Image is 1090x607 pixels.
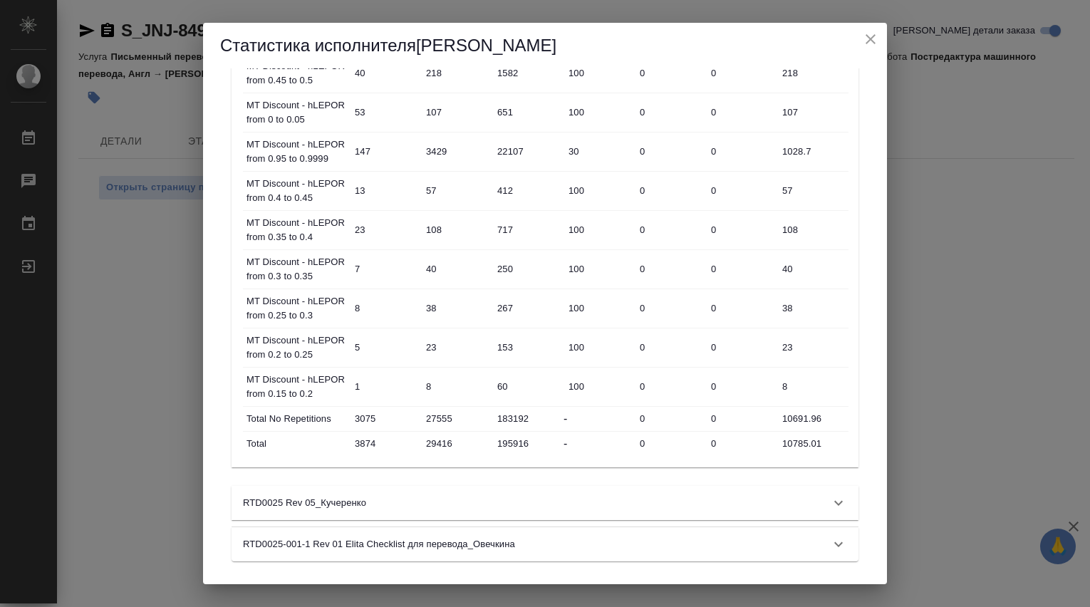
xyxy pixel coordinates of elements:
[706,298,777,318] input: ✎ Введи что-нибудь
[492,298,564,318] input: ✎ Введи что-нибудь
[706,102,777,123] input: ✎ Введи что-нибудь
[777,298,848,318] input: ✎ Введи что-нибудь
[777,219,848,240] input: ✎ Введи что-нибудь
[350,63,421,83] input: ✎ Введи что-нибудь
[350,259,421,279] input: ✎ Введи что-нибудь
[246,216,346,244] p: MT Discount - hLEPOR from 0.35 to 0.4
[492,141,564,162] input: ✎ Введи что-нибудь
[246,412,346,426] p: Total No Repetitions
[350,102,421,123] input: ✎ Введи что-нибудь
[492,408,564,429] input: ✎ Введи что-нибудь
[777,180,848,201] input: ✎ Введи что-нибудь
[706,219,777,240] input: ✎ Введи что-нибудь
[246,98,346,127] p: MT Discount - hLEPOR from 0 to 0.05
[635,63,706,83] input: ✎ Введи что-нибудь
[246,138,346,166] p: MT Discount - hLEPOR from 0.95 to 0.9999
[492,433,564,454] input: ✎ Введи что-нибудь
[635,102,706,123] input: ✎ Введи что-нибудь
[492,63,564,83] input: ✎ Введи что-нибудь
[777,433,848,454] input: ✎ Введи что-нибудь
[350,433,421,454] input: ✎ Введи что-нибудь
[564,180,635,201] input: ✎ Введи что-нибудь
[564,298,635,318] input: ✎ Введи что-нибудь
[232,486,858,520] div: RTD0025 Rev 05_Кучеренко
[421,298,492,318] input: ✎ Введи что-нибудь
[421,219,492,240] input: ✎ Введи что-нибудь
[564,259,635,279] input: ✎ Введи что-нибудь
[421,408,492,429] input: ✎ Введи что-нибудь
[421,337,492,358] input: ✎ Введи что-нибудь
[564,337,635,358] input: ✎ Введи что-нибудь
[564,219,635,240] input: ✎ Введи что-нибудь
[421,63,492,83] input: ✎ Введи что-нибудь
[635,376,706,397] input: ✎ Введи что-нибудь
[350,337,421,358] input: ✎ Введи что-нибудь
[564,376,635,397] input: ✎ Введи что-нибудь
[706,408,777,429] input: ✎ Введи что-нибудь
[492,102,564,123] input: ✎ Введи что-нибудь
[421,141,492,162] input: ✎ Введи что-нибудь
[777,259,848,279] input: ✎ Введи что-нибудь
[232,527,858,561] div: RTD0025-001-1 Rev 01 Elita Checklist для перевода_Овечкина
[635,298,706,318] input: ✎ Введи что-нибудь
[635,408,706,429] input: ✎ Введи что-нибудь
[492,259,564,279] input: ✎ Введи что-нибудь
[564,63,635,83] input: ✎ Введи что-нибудь
[706,63,777,83] input: ✎ Введи что-нибудь
[860,28,881,50] button: close
[564,141,635,162] input: ✎ Введи что-нибудь
[706,376,777,397] input: ✎ Введи что-нибудь
[350,180,421,201] input: ✎ Введи что-нибудь
[635,141,706,162] input: ✎ Введи что-нибудь
[564,435,635,452] div: -
[350,408,421,429] input: ✎ Введи что-нибудь
[350,376,421,397] input: ✎ Введи что-нибудь
[635,433,706,454] input: ✎ Введи что-нибудь
[706,141,777,162] input: ✎ Введи что-нибудь
[777,102,848,123] input: ✎ Введи что-нибудь
[246,373,346,401] p: MT Discount - hLEPOR from 0.15 to 0.2
[492,376,564,397] input: ✎ Введи что-нибудь
[350,141,421,162] input: ✎ Введи что-нибудь
[777,376,848,397] input: ✎ Введи что-нибудь
[777,63,848,83] input: ✎ Введи что-нибудь
[706,259,777,279] input: ✎ Введи что-нибудь
[246,294,346,323] p: MT Discount - hLEPOR from 0.25 to 0.3
[246,437,346,451] p: Total
[635,219,706,240] input: ✎ Введи что-нибудь
[564,410,635,427] div: -
[421,180,492,201] input: ✎ Введи что-нибудь
[635,259,706,279] input: ✎ Введи что-нибудь
[706,433,777,454] input: ✎ Введи что-нибудь
[492,180,564,201] input: ✎ Введи что-нибудь
[564,102,635,123] input: ✎ Введи что-нибудь
[246,59,346,88] p: MT Discount - hLEPOR from 0.45 to 0.5
[421,433,492,454] input: ✎ Введи что-нибудь
[777,408,848,429] input: ✎ Введи что-нибудь
[706,180,777,201] input: ✎ Введи что-нибудь
[777,141,848,162] input: ✎ Введи что-нибудь
[635,180,706,201] input: ✎ Введи что-нибудь
[243,496,366,510] p: RTD0025 Rev 05_Кучеренко
[350,219,421,240] input: ✎ Введи что-нибудь
[421,376,492,397] input: ✎ Введи что-нибудь
[492,219,564,240] input: ✎ Введи что-нибудь
[246,177,346,205] p: MT Discount - hLEPOR from 0.4 to 0.45
[492,337,564,358] input: ✎ Введи что-нибудь
[777,337,848,358] input: ✎ Введи что-нибудь
[421,259,492,279] input: ✎ Введи что-нибудь
[706,337,777,358] input: ✎ Введи что-нибудь
[243,537,515,551] p: RTD0025-001-1 Rev 01 Elita Checklist для перевода_Овечкина
[635,337,706,358] input: ✎ Введи что-нибудь
[220,34,870,57] h5: Статистика исполнителя [PERSON_NAME]
[246,333,346,362] p: MT Discount - hLEPOR from 0.2 to 0.25
[421,102,492,123] input: ✎ Введи что-нибудь
[246,255,346,284] p: MT Discount - hLEPOR from 0.3 to 0.35
[350,298,421,318] input: ✎ Введи что-нибудь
